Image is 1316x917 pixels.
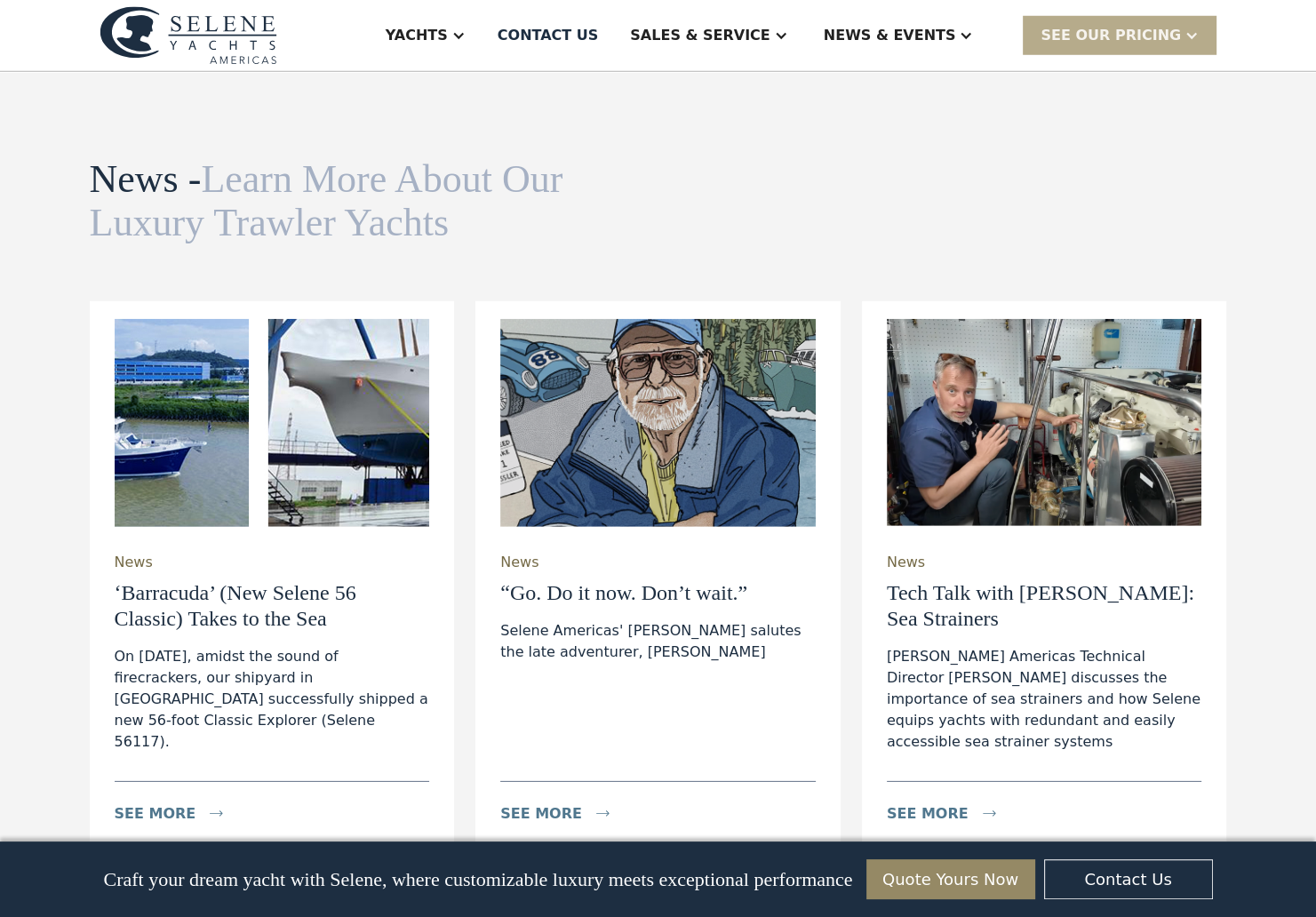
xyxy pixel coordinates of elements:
[90,301,455,857] a: News‘Barracuda’ (New Selene 56 Classic) Takes to the SeaOn [DATE], amidst the sound of firecracke...
[500,580,747,606] h3: “Go. Do it now. Don’t wait.”
[115,552,153,573] div: News
[210,810,223,817] img: icon
[475,301,841,857] a: News“Go. Do it now. Don’t wait.”Selene Americas' [PERSON_NAME] salutes the late adventurer, [PERS...
[103,868,852,891] p: Craft your dream yacht with Selene, where customizable luxury meets exceptional performance
[115,646,430,753] div: On [DATE], amidst the sound of firecrackers, our shipyard in [GEOGRAPHIC_DATA] successfully shipp...
[887,580,1202,632] h3: Tech Talk with [PERSON_NAME]: Sea Strainers
[1041,25,1181,46] div: SEE Our Pricing
[596,810,610,817] img: icon
[500,552,538,573] div: News
[1044,859,1213,899] a: Contact Us
[866,859,1035,899] a: Quote Yours Now
[386,25,448,46] div: Yachts
[115,803,196,825] div: see more
[887,646,1202,753] div: [PERSON_NAME] Americas Technical Director [PERSON_NAME] discusses the importance of sea strainers...
[90,158,603,244] h2: News -
[90,157,563,243] span: Learn More About Our Luxury Trawler Yachts
[500,620,816,663] div: Selene Americas' [PERSON_NAME] salutes the late adventurer, [PERSON_NAME]
[887,803,969,825] div: see more
[887,552,925,573] div: News
[100,6,277,64] img: logo
[1023,16,1216,54] div: SEE Our Pricing
[630,25,770,46] div: Sales & Service
[862,301,1227,857] a: NewsTech Talk with [PERSON_NAME]: Sea Strainers[PERSON_NAME] Americas Technical Director [PERSON_...
[983,810,996,817] img: icon
[115,580,430,632] h3: ‘Barracuda’ (New Selene 56 Classic) Takes to the Sea
[498,25,599,46] div: Contact US
[500,803,582,825] div: see more
[824,25,956,46] div: News & EVENTS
